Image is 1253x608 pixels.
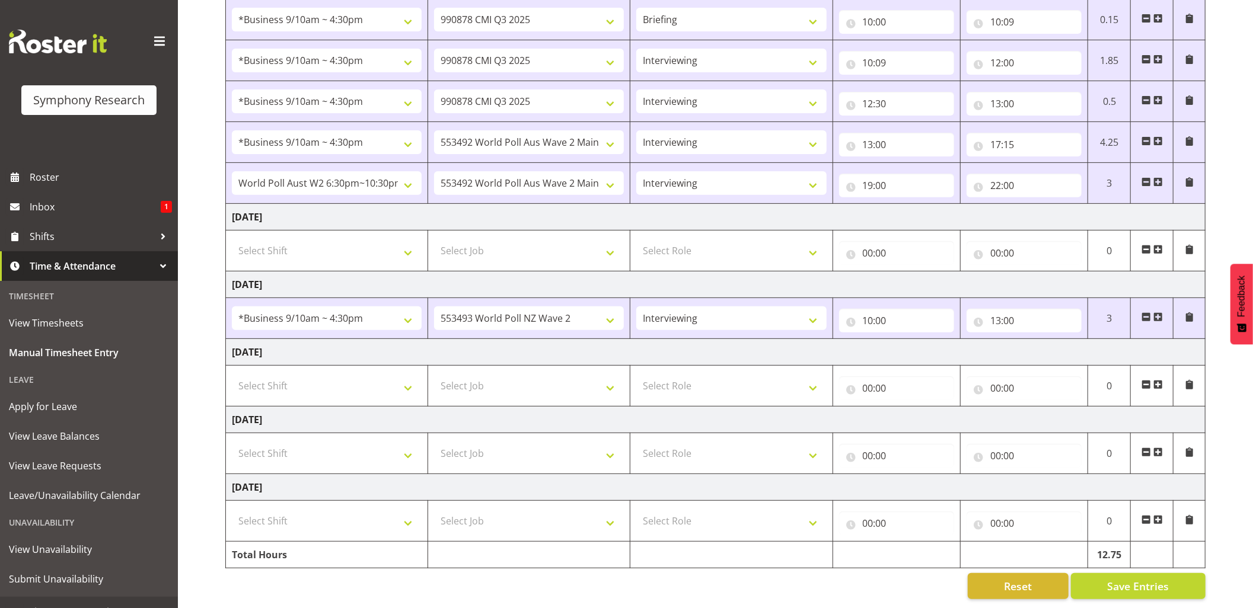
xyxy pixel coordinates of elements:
input: Click to select... [839,376,954,400]
span: View Unavailability [9,540,169,558]
div: Timesheet [3,284,175,308]
span: View Leave Balances [9,427,169,445]
td: 0.5 [1088,81,1131,122]
span: Submit Unavailability [9,570,169,588]
button: Save Entries [1071,573,1206,599]
td: [DATE] [226,407,1206,433]
td: [DATE] [226,474,1206,501]
input: Click to select... [967,309,1082,332]
span: View Leave Requests [9,457,169,475]
span: Leave/Unavailability Calendar [9,487,169,504]
span: View Timesheets [9,314,169,332]
a: Submit Unavailability [3,564,175,594]
input: Click to select... [839,174,954,197]
td: 0 [1088,366,1131,407]
input: Click to select... [967,133,1082,156]
span: Time & Attendance [30,257,154,275]
input: Click to select... [839,133,954,156]
a: Manual Timesheet Entry [3,338,175,367]
div: Unavailability [3,510,175,535]
span: Inbox [30,198,161,216]
div: Leave [3,367,175,392]
td: Total Hours [226,542,428,568]
input: Click to select... [839,309,954,332]
span: Roster [30,168,172,186]
td: 0 [1088,433,1131,474]
input: Click to select... [839,511,954,535]
input: Click to select... [967,241,1082,265]
span: Apply for Leave [9,398,169,415]
span: Reset [1004,578,1032,594]
input: Click to select... [839,241,954,265]
input: Click to select... [967,444,1082,468]
a: Leave/Unavailability Calendar [3,481,175,510]
a: View Leave Requests [3,451,175,481]
input: Click to select... [967,174,1082,197]
span: 1 [161,201,172,213]
a: View Leave Balances [3,421,175,451]
td: 0 [1088,231,1131,271]
td: 4.25 [1088,122,1131,163]
input: Click to select... [839,51,954,75]
button: Reset [968,573,1069,599]
button: Feedback - Show survey [1230,264,1253,344]
td: [DATE] [226,204,1206,231]
input: Click to select... [967,376,1082,400]
td: [DATE] [226,271,1206,298]
td: [DATE] [226,339,1206,366]
td: 3 [1088,163,1131,204]
input: Click to select... [839,10,954,34]
td: 0 [1088,501,1131,542]
input: Click to select... [839,92,954,116]
a: View Timesheets [3,308,175,338]
span: Feedback [1236,276,1247,317]
span: Save Entries [1107,578,1169,594]
input: Click to select... [967,10,1082,34]
a: View Unavailability [3,535,175,564]
td: 12.75 [1088,542,1131,568]
td: 1.85 [1088,40,1131,81]
input: Click to select... [967,511,1082,535]
input: Click to select... [839,444,954,468]
span: Manual Timesheet Entry [9,344,169,361]
a: Apply for Leave [3,392,175,421]
div: Symphony Research [33,91,145,109]
img: Rosterit website logo [9,30,107,53]
td: 3 [1088,298,1131,339]
span: Shifts [30,228,154,245]
input: Click to select... [967,51,1082,75]
input: Click to select... [967,92,1082,116]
